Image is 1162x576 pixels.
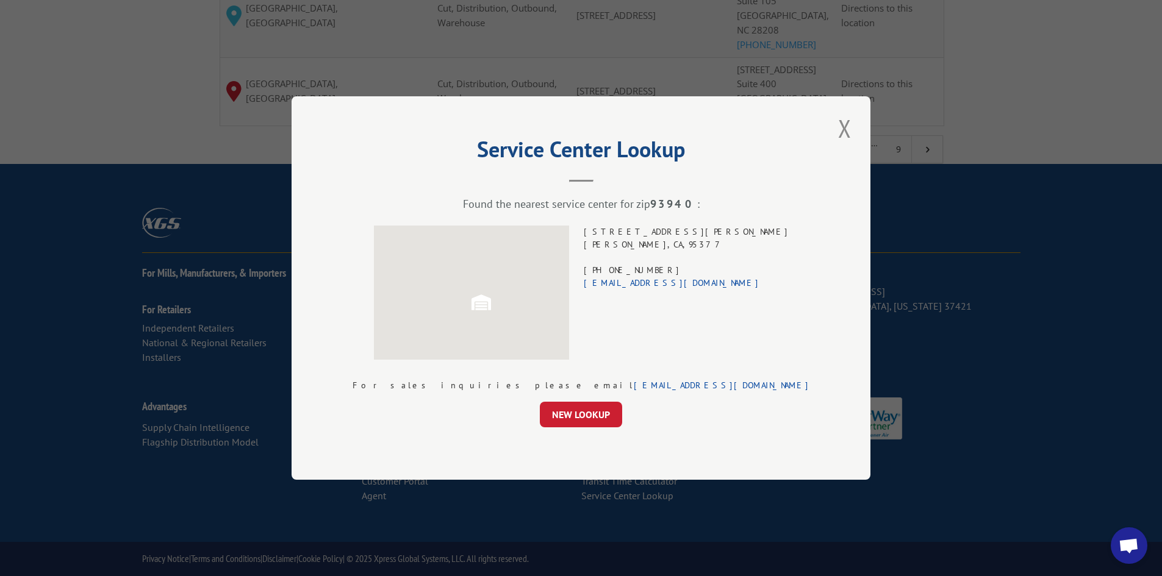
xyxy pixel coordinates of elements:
[584,277,759,288] a: [EMAIL_ADDRESS][DOMAIN_NAME]
[471,293,490,312] img: svg%3E
[353,141,809,164] h2: Service Center Lookup
[834,112,855,145] button: Close modal
[540,402,622,427] button: NEW LOOKUP
[634,380,809,391] a: [EMAIL_ADDRESS][DOMAIN_NAME]
[353,197,809,211] div: Found the nearest service center for zip :
[650,197,697,211] strong: 93940
[353,379,809,392] div: For sales inquiries please email
[1111,527,1147,564] a: Open chat
[584,226,789,360] div: [STREET_ADDRESS][PERSON_NAME] [PERSON_NAME] , CA , 95377 [PHONE_NUMBER]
